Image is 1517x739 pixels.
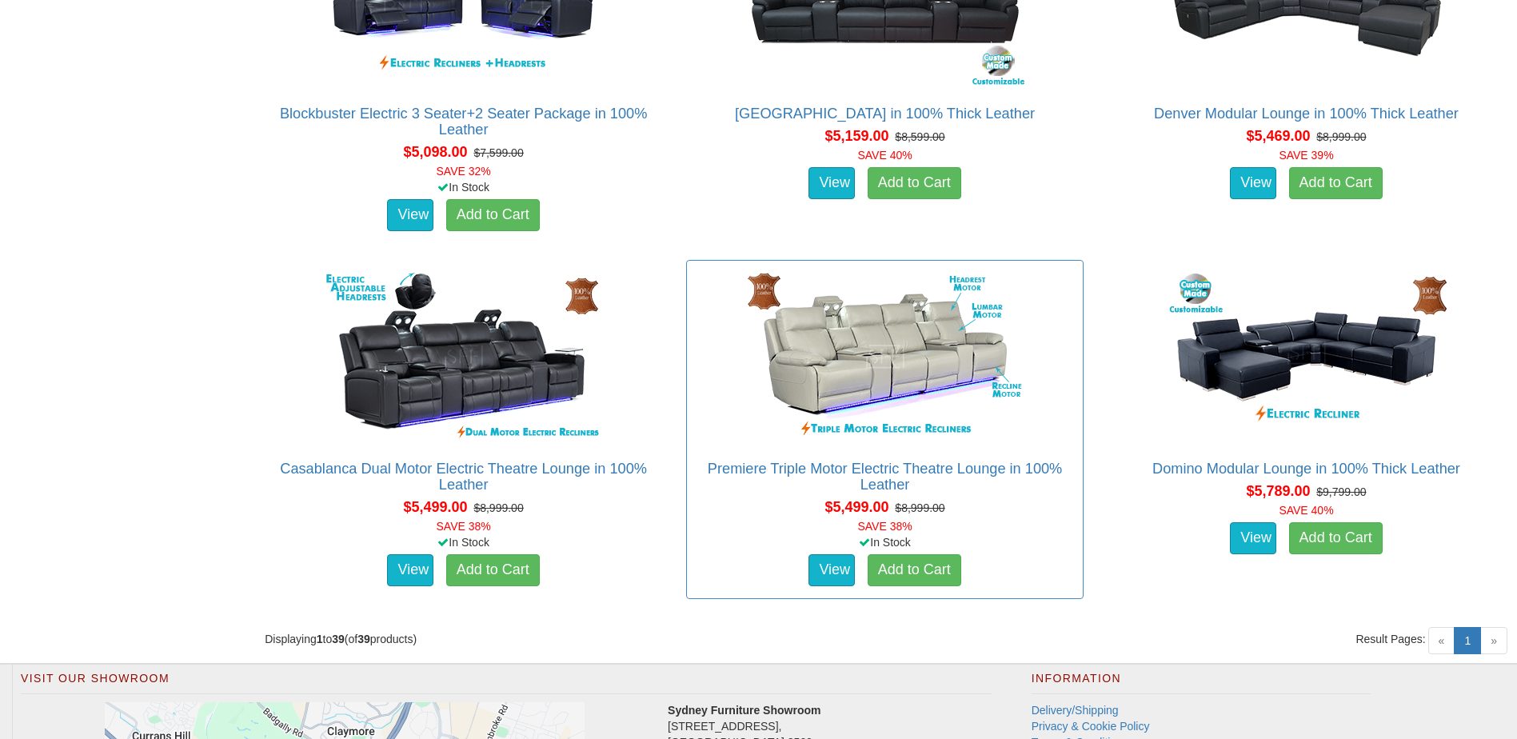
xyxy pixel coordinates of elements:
font: SAVE 40% [1279,504,1333,517]
img: Casablanca Dual Motor Electric Theatre Lounge in 100% Leather [320,269,608,445]
a: Denver Modular Lounge in 100% Thick Leather [1154,106,1459,122]
span: $5,469.00 [1246,128,1310,144]
font: SAVE 38% [857,520,912,533]
a: View [1230,522,1276,554]
a: Privacy & Cookie Policy [1032,720,1150,733]
h2: Visit Our Showroom [21,673,992,693]
del: $7,599.00 [473,146,523,159]
div: In Stock [261,534,665,550]
a: Add to Cart [1289,522,1383,554]
font: SAVE 39% [1279,149,1333,162]
span: « [1428,627,1455,654]
strong: 39 [332,633,345,645]
a: View [808,554,855,586]
del: $8,999.00 [1316,130,1366,143]
font: SAVE 38% [437,520,491,533]
font: SAVE 32% [437,165,491,178]
del: $8,999.00 [473,501,523,514]
a: Add to Cart [1289,167,1383,199]
del: $9,799.00 [1316,485,1366,498]
del: $8,999.00 [895,501,944,514]
a: 1 [1454,627,1481,654]
span: » [1480,627,1507,654]
a: [GEOGRAPHIC_DATA] in 100% Thick Leather [735,106,1035,122]
a: View [387,554,433,586]
img: Premiere Triple Motor Electric Theatre Lounge in 100% Leather [741,269,1029,445]
a: Add to Cart [868,554,961,586]
h2: Information [1032,673,1371,693]
div: In Stock [261,179,665,195]
a: Premiere Triple Motor Electric Theatre Lounge in 100% Leather [708,461,1062,493]
a: View [1230,167,1276,199]
span: Result Pages: [1355,631,1425,647]
img: Domino Modular Lounge in 100% Thick Leather [1163,269,1451,445]
span: $5,098.00 [404,144,468,160]
a: Blockbuster Electric 3 Seater+2 Seater Package in 100% Leather [280,106,648,138]
a: Domino Modular Lounge in 100% Thick Leather [1152,461,1460,477]
div: Displaying to (of products) [253,631,884,647]
span: $5,499.00 [824,499,888,515]
a: Delivery/Shipping [1032,704,1119,717]
span: $5,159.00 [824,128,888,144]
div: In Stock [683,534,1087,550]
font: SAVE 40% [857,149,912,162]
a: Add to Cart [446,199,540,231]
span: $5,789.00 [1246,483,1310,499]
span: $5,499.00 [404,499,468,515]
a: Casablanca Dual Motor Electric Theatre Lounge in 100% Leather [280,461,647,493]
del: $8,599.00 [895,130,944,143]
a: Add to Cart [446,554,540,586]
a: Add to Cart [868,167,961,199]
strong: 1 [317,633,323,645]
a: View [808,167,855,199]
strong: 39 [357,633,370,645]
a: View [387,199,433,231]
strong: Sydney Furniture Showroom [668,704,820,717]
